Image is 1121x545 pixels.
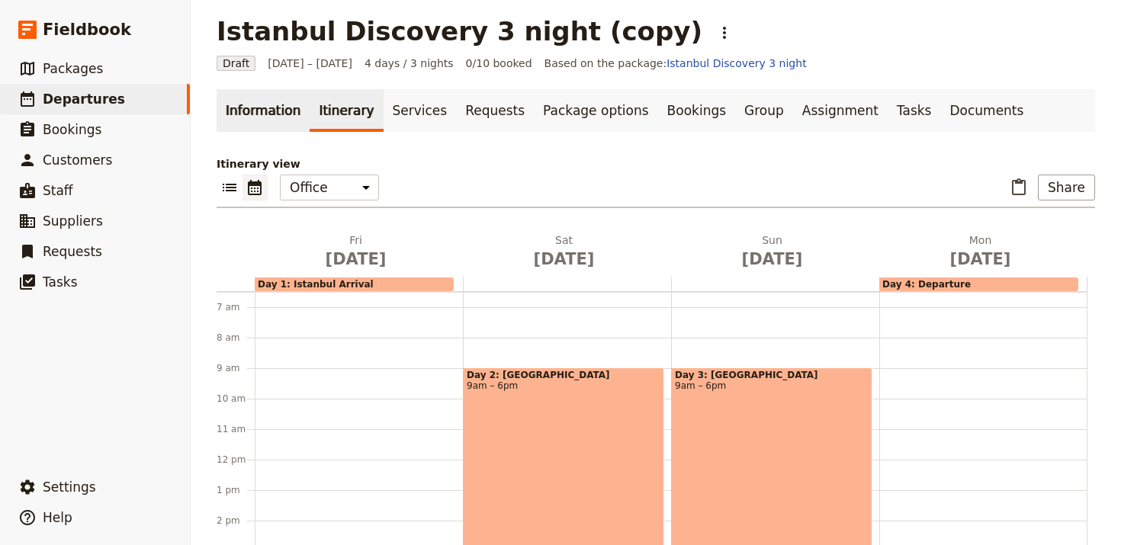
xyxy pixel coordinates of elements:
[456,89,534,132] a: Requests
[217,515,255,527] div: 2 pm
[658,89,735,132] a: Bookings
[463,232,671,277] button: Sat [DATE]
[675,370,869,380] span: Day 3: [GEOGRAPHIC_DATA]
[43,61,103,76] span: Packages
[671,232,879,277] button: Sun [DATE]
[469,248,659,271] span: [DATE]
[675,380,869,391] span: 9am – 6pm
[217,423,255,435] div: 11 am
[217,89,310,132] a: Information
[365,56,454,71] span: 4 days / 3 nights
[217,332,255,344] div: 8 am
[885,232,1075,271] h2: Mon
[469,232,659,271] h2: Sat
[534,89,657,132] a: Package options
[255,232,463,277] button: Fri [DATE]
[217,16,702,46] h1: Istanbul Discovery 3 night (copy)
[677,248,867,271] span: [DATE]
[466,56,532,71] span: 0/10 booked
[217,484,255,496] div: 1 pm
[1038,175,1095,200] button: Share
[384,89,457,132] a: Services
[43,510,72,525] span: Help
[879,277,1078,291] div: Day 4: Departure
[879,232,1087,277] button: Mon [DATE]
[43,244,102,259] span: Requests
[258,279,374,290] span: Day 1: Istanbul Arrival
[217,301,255,313] div: 7 am
[261,248,451,271] span: [DATE]
[544,56,807,71] span: Based on the package:
[711,20,737,46] button: Actions
[217,156,1095,172] p: Itinerary view
[217,454,255,466] div: 12 pm
[217,362,255,374] div: 9 am
[243,175,268,200] button: Calendar view
[43,18,131,41] span: Fieldbook
[793,89,888,132] a: Assignment
[43,479,96,495] span: Settings
[43,213,103,229] span: Suppliers
[882,279,971,290] span: Day 4: Departure
[735,89,793,132] a: Group
[217,175,243,200] button: List view
[43,274,78,290] span: Tasks
[255,277,454,291] div: Day 1: Istanbul Arrival
[677,232,867,271] h2: Sun
[467,370,660,380] span: Day 2: [GEOGRAPHIC_DATA]
[268,56,352,71] span: [DATE] – [DATE]
[217,393,255,405] div: 10 am
[255,277,1087,291] div: Day 1: Istanbul ArrivalDay 4: Departure
[217,56,255,71] span: Draft
[940,89,1033,132] a: Documents
[888,89,941,132] a: Tasks
[885,248,1075,271] span: [DATE]
[43,152,112,168] span: Customers
[1006,175,1032,200] button: Paste itinerary item
[43,183,73,198] span: Staff
[43,122,101,137] span: Bookings
[43,91,125,107] span: Departures
[666,57,806,69] a: Istanbul Discovery 3 night
[467,380,660,391] span: 9am – 6pm
[310,89,383,132] a: Itinerary
[261,232,451,271] h2: Fri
